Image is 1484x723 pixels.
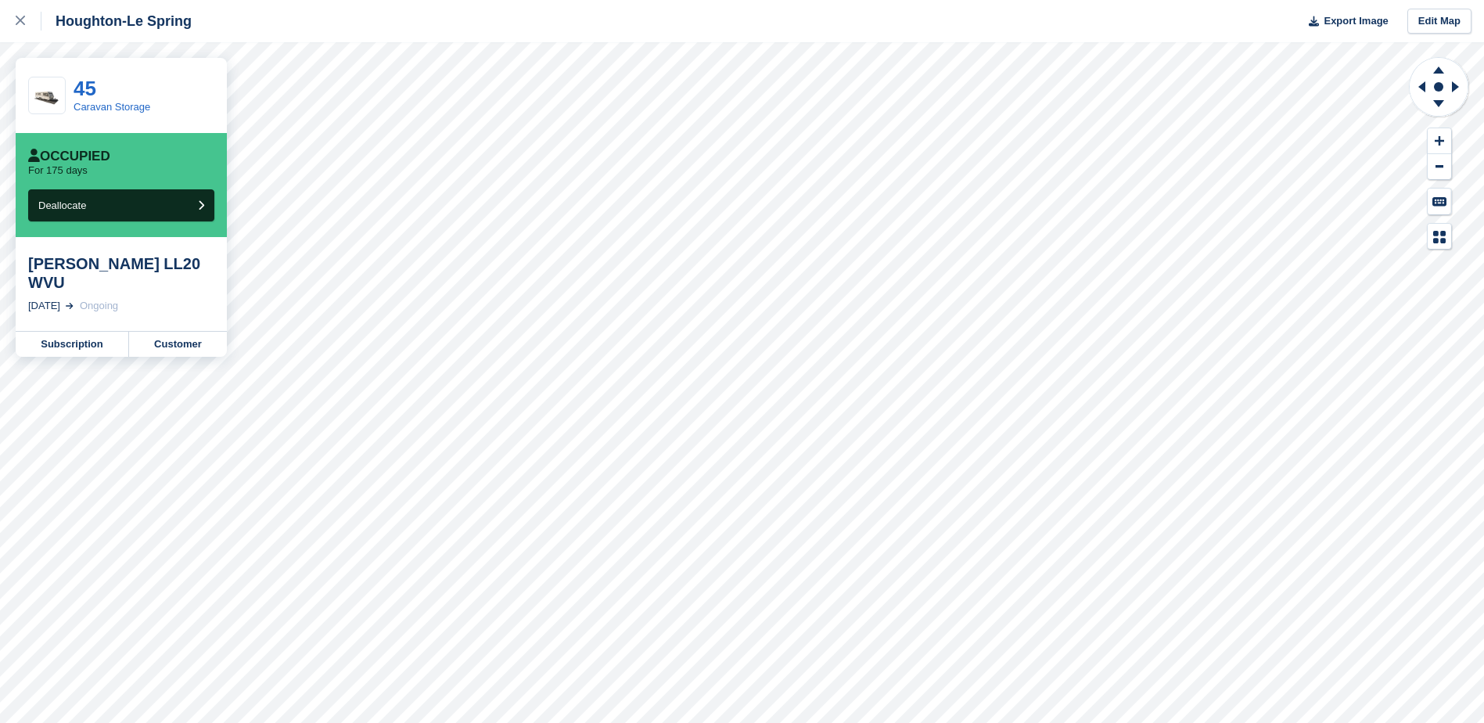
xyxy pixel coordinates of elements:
a: 45 [74,77,96,100]
a: Edit Map [1407,9,1471,34]
button: Zoom In [1428,128,1451,154]
div: Houghton-Le Spring [41,12,192,31]
button: Deallocate [28,189,214,221]
span: Export Image [1324,13,1388,29]
button: Zoom Out [1428,154,1451,180]
div: Occupied [28,149,110,164]
img: Caravan%20-%20R%20(1).jpg [29,85,65,106]
a: Customer [129,332,227,357]
a: Caravan Storage [74,101,150,113]
div: [PERSON_NAME] LL20 WVU [28,254,214,292]
p: For 175 days [28,164,88,177]
a: Subscription [16,332,129,357]
button: Export Image [1299,9,1389,34]
button: Map Legend [1428,224,1451,250]
div: Ongoing [80,298,118,314]
span: Deallocate [38,200,86,211]
button: Keyboard Shortcuts [1428,189,1451,214]
div: [DATE] [28,298,60,314]
img: arrow-right-light-icn-cde0832a797a2874e46488d9cf13f60e5c3a73dbe684e267c42b8395dfbc2abf.svg [66,303,74,309]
